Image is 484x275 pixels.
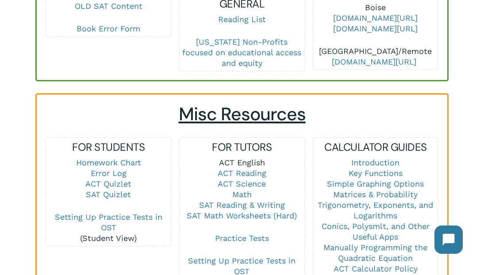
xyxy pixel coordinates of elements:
h5: FOR TUTORS [180,140,304,154]
a: SAT Reading & Writing [199,200,285,210]
a: Practice Tests [215,233,269,243]
span: Misc Resources [179,103,306,126]
a: Manually Programming the Quadratic Equation [323,243,427,263]
a: Error Log [91,168,127,178]
a: [DOMAIN_NAME][URL] [333,24,418,33]
a: Conics, Polysmlt, and Other Useful Apps [322,222,430,241]
a: OLD SAT Content [75,1,142,11]
a: SAT Quizlet [86,190,131,199]
a: ACT Quizlet [85,179,131,188]
a: SAT Math Worksheets (Hard) [187,211,297,220]
a: Reading List [218,15,266,24]
p: Boise [313,2,438,46]
iframe: Chatbot [426,217,472,263]
a: Setting Up Practice Tests in OST [55,212,162,232]
a: ACT Science [218,179,266,188]
a: ACT English [219,158,265,167]
a: Simple Graphing Options [327,179,424,188]
p: (Student View) [46,212,171,244]
a: Matrices & Probability [333,190,418,199]
a: Trigonometry, Exponents, and Logarithms [318,200,433,220]
h5: FOR STUDENTS [46,140,171,154]
a: Homework Chart [76,158,141,167]
a: [DOMAIN_NAME][URL] [333,13,418,23]
a: ACT Calculator Policy [334,264,418,273]
p: [GEOGRAPHIC_DATA]/Remote [313,46,438,67]
a: ACT Reading [218,168,266,178]
h5: CALCULATOR GUIDES [313,140,438,154]
a: Key Functions [349,168,403,178]
a: Book Error Form [77,24,140,33]
a: Introduction [351,158,399,167]
a: [DOMAIN_NAME][URL] [332,57,416,66]
a: Math [232,190,252,199]
a: [US_STATE] Non-Profits focused on educational access and equity [182,37,301,68]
